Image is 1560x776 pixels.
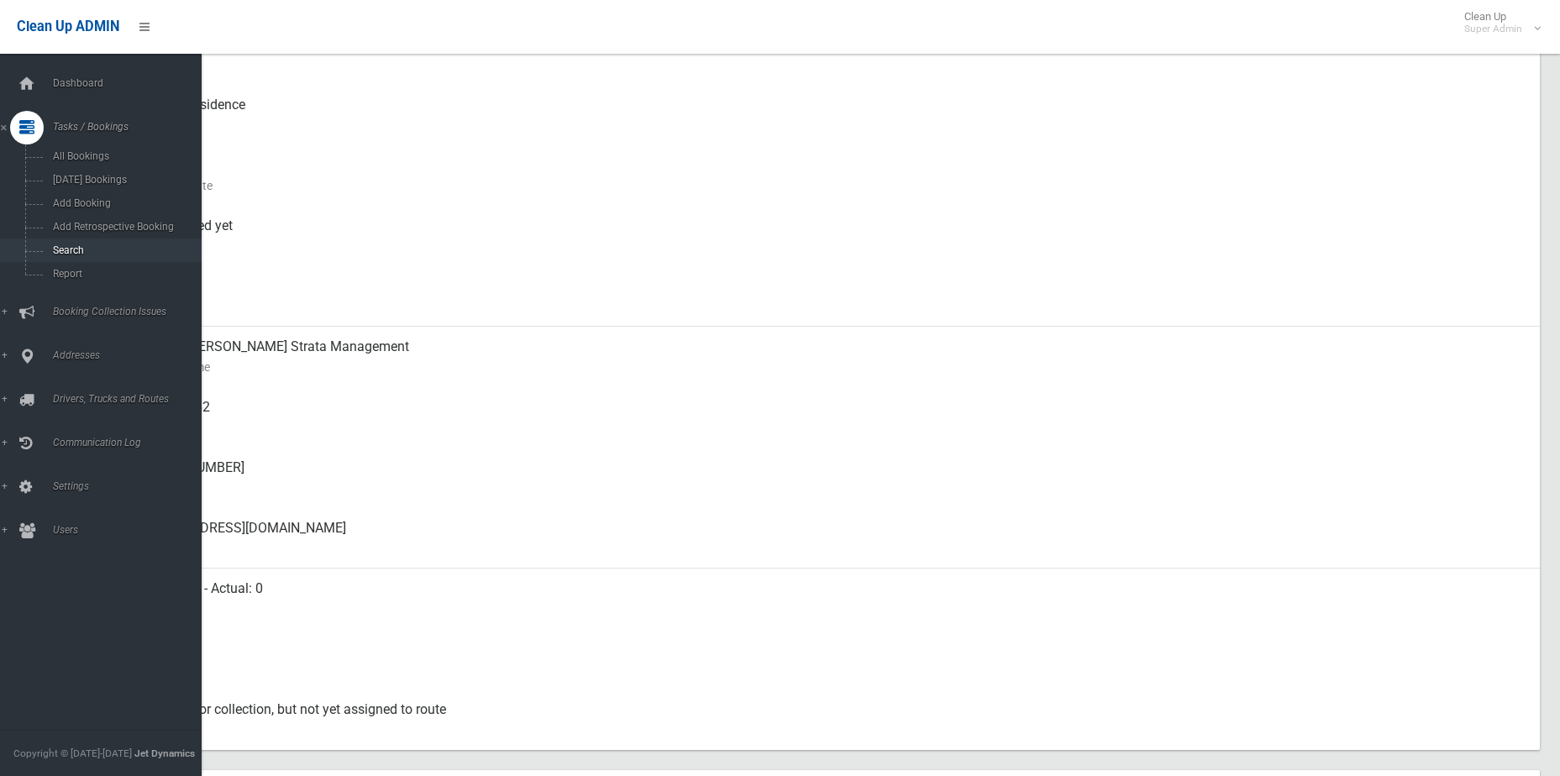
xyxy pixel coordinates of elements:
[48,150,200,162] span: All Bookings
[48,524,214,536] span: Users
[134,538,1526,558] small: Email
[134,115,1526,135] small: Pickup Point
[134,296,1526,317] small: Zone
[134,145,1526,206] div: [DATE]
[134,599,1526,619] small: Items
[48,480,214,492] span: Settings
[134,720,1526,740] small: Status
[134,448,1526,508] div: [PHONE_NUMBER]
[134,629,1526,689] div: No
[134,55,1526,75] small: Address
[48,393,214,405] span: Drivers, Trucks and Routes
[134,659,1526,679] small: Oversized
[134,747,195,759] strong: Jet Dynamics
[13,747,132,759] span: Copyright © [DATE]-[DATE]
[134,417,1526,438] small: Mobile
[74,508,1540,569] a: [EMAIL_ADDRESS][DOMAIN_NAME]Email
[134,206,1526,266] div: Not collected yet
[48,221,200,233] span: Add Retrospective Booking
[134,569,1526,629] div: Mattress: 5 - Actual: 0
[1456,10,1539,35] span: Clean Up
[134,327,1526,387] div: Caemen [PERSON_NAME] Strata Management
[48,306,214,317] span: Booking Collection Issues
[48,244,200,256] span: Search
[48,437,214,448] span: Communication Log
[134,387,1526,448] div: 0425846662
[48,197,200,209] span: Add Booking
[134,236,1526,256] small: Collected At
[134,478,1526,498] small: Landline
[134,24,1526,85] div: [STREET_ADDRESS]
[134,689,1526,750] div: Approved for collection, but not yet assigned to route
[134,85,1526,145] div: Front of Residence
[48,268,200,280] span: Report
[1464,23,1522,35] small: Super Admin
[17,18,119,34] span: Clean Up ADMIN
[48,77,214,89] span: Dashboard
[134,508,1526,569] div: [EMAIL_ADDRESS][DOMAIN_NAME]
[134,176,1526,196] small: Collection Date
[48,174,200,186] span: [DATE] Bookings
[48,349,214,361] span: Addresses
[134,266,1526,327] div: [DATE]
[48,121,214,133] span: Tasks / Bookings
[134,357,1526,377] small: Contact Name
